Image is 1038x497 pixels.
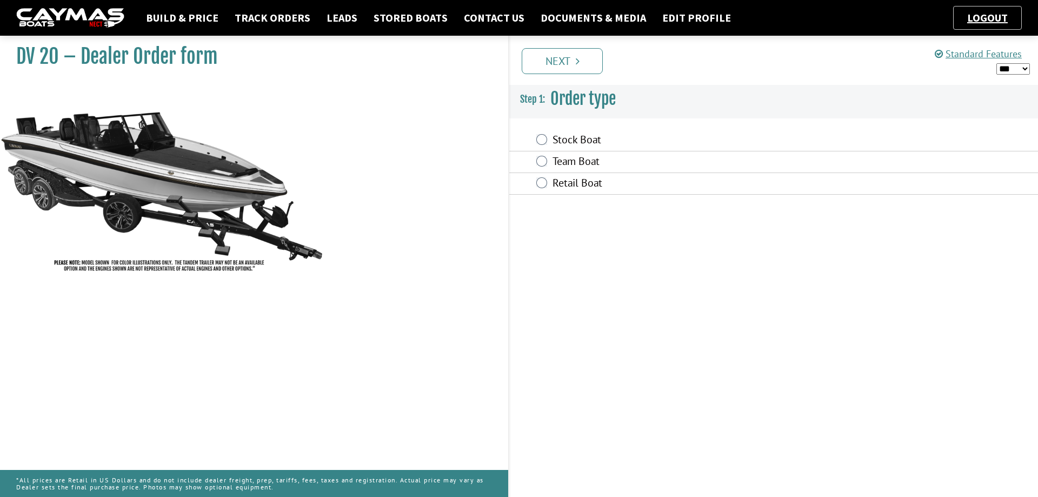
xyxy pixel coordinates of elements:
[657,11,736,25] a: Edit Profile
[522,48,603,74] a: Next
[962,11,1013,24] a: Logout
[321,11,363,25] a: Leads
[509,79,1038,119] h3: Order type
[553,155,844,170] label: Team Boat
[229,11,316,25] a: Track Orders
[368,11,453,25] a: Stored Boats
[519,47,1038,74] ul: Pagination
[535,11,651,25] a: Documents & Media
[935,48,1022,60] a: Standard Features
[141,11,224,25] a: Build & Price
[553,176,844,192] label: Retail Boat
[16,8,124,28] img: caymas-dealer-connect-2ed40d3bc7270c1d8d7ffb4b79bf05adc795679939227970def78ec6f6c03838.gif
[16,471,492,496] p: *All prices are Retail in US Dollars and do not include dealer freight, prep, tariffs, fees, taxe...
[553,133,844,149] label: Stock Boat
[458,11,530,25] a: Contact Us
[16,44,481,69] h1: DV 20 – Dealer Order form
